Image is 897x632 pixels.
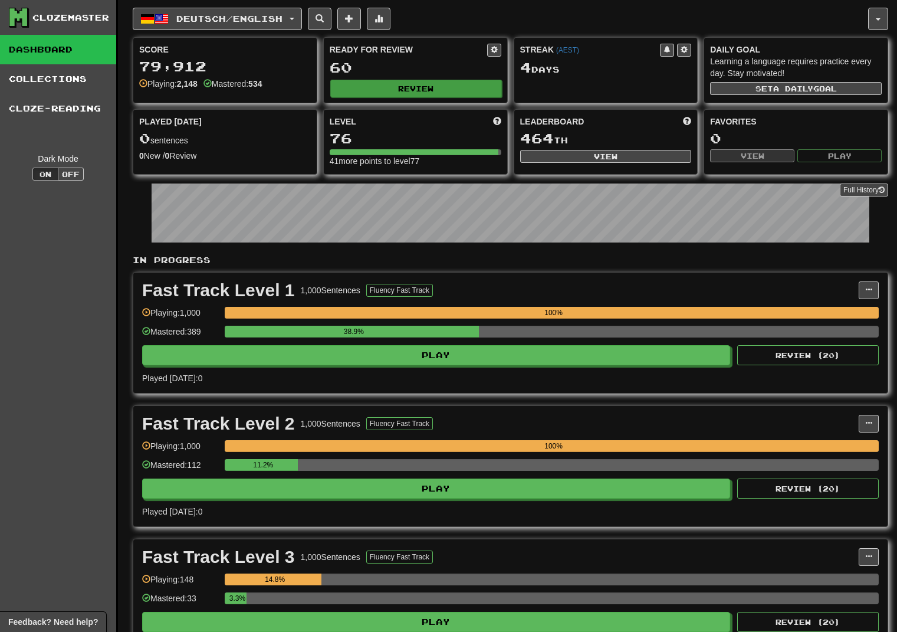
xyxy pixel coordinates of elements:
[710,44,882,55] div: Daily Goal
[142,507,202,516] span: Played [DATE]: 0
[710,82,882,95] button: Seta dailygoal
[133,254,888,266] p: In Progress
[142,592,219,612] div: Mastered: 33
[520,116,584,127] span: Leaderboard
[142,307,219,326] div: Playing: 1,000
[228,326,479,338] div: 38.9%
[142,440,219,460] div: Playing: 1,000
[520,59,531,76] span: 4
[142,374,202,383] span: Played [DATE]: 0
[142,548,295,566] div: Fast Track Level 3
[366,284,433,297] button: Fluency Fast Track
[139,150,311,162] div: New / Review
[32,168,58,181] button: On
[737,612,879,632] button: Review (20)
[142,612,730,632] button: Play
[228,574,321,585] div: 14.8%
[710,149,794,162] button: View
[32,12,109,24] div: Clozemaster
[9,153,107,165] div: Dark Mode
[142,345,730,365] button: Play
[142,459,219,479] div: Mastered: 112
[58,168,84,181] button: Off
[367,8,390,30] button: More stats
[330,44,487,55] div: Ready for Review
[330,131,501,146] div: 76
[737,345,879,365] button: Review (20)
[248,79,262,89] strong: 534
[165,151,170,161] strong: 0
[139,78,198,90] div: Playing:
[142,574,219,593] div: Playing: 148
[139,59,311,74] div: 79,912
[330,60,501,75] div: 60
[142,479,730,499] button: Play
[773,84,813,93] span: a daily
[228,307,879,319] div: 100%
[142,281,295,299] div: Fast Track Level 1
[177,79,198,89] strong: 2,148
[520,131,692,146] div: th
[203,78,262,90] div: Mastered:
[142,415,295,433] div: Fast Track Level 2
[337,8,361,30] button: Add sentence to collection
[520,150,692,163] button: View
[520,60,692,76] div: Day s
[139,151,144,161] strong: 0
[797,149,882,162] button: Play
[228,459,298,471] div: 11.2%
[366,551,433,564] button: Fluency Fast Track
[301,551,360,563] div: 1,000 Sentences
[139,130,150,146] span: 0
[139,116,202,127] span: Played [DATE]
[301,418,360,430] div: 1,000 Sentences
[133,8,302,30] button: Deutsch/English
[301,284,360,296] div: 1,000 Sentences
[840,184,888,197] a: Full History
[228,592,246,604] div: 3.3%
[330,155,501,167] div: 41 more points to level 77
[366,417,433,430] button: Fluency Fast Track
[8,616,98,628] span: Open feedback widget
[176,14,282,24] span: Deutsch / English
[710,116,882,127] div: Favorites
[710,131,882,146] div: 0
[139,131,311,146] div: sentences
[520,44,661,55] div: Streak
[710,55,882,79] div: Learning a language requires practice every day. Stay motivated!
[493,116,501,127] span: Score more points to level up
[556,46,579,54] a: (AEST)
[228,440,879,452] div: 100%
[330,116,356,127] span: Level
[142,326,219,345] div: Mastered: 389
[139,44,311,55] div: Score
[683,116,691,127] span: This week in points, UTC
[520,130,554,146] span: 464
[330,80,502,97] button: Review
[737,479,879,499] button: Review (20)
[308,8,331,30] button: Search sentences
